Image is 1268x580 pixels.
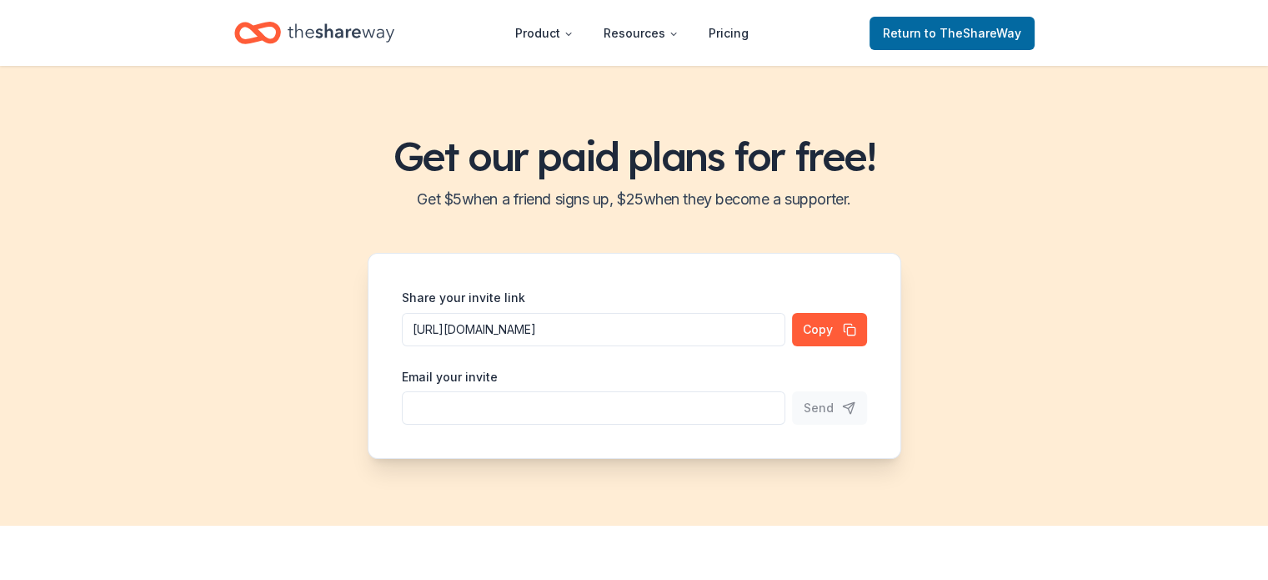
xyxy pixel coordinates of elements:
[870,17,1035,50] a: Returnto TheShareWay
[402,369,498,386] label: Email your invite
[402,290,525,306] label: Share your invite link
[590,17,692,50] button: Resources
[20,133,1248,179] h1: Get our paid plans for free!
[234,13,394,53] a: Home
[883,23,1021,43] span: Return
[792,313,867,346] button: Copy
[20,186,1248,213] h2: Get $ 5 when a friend signs up, $ 25 when they become a supporter.
[695,17,762,50] a: Pricing
[502,13,762,53] nav: Main
[925,26,1021,40] span: to TheShareWay
[502,17,587,50] button: Product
